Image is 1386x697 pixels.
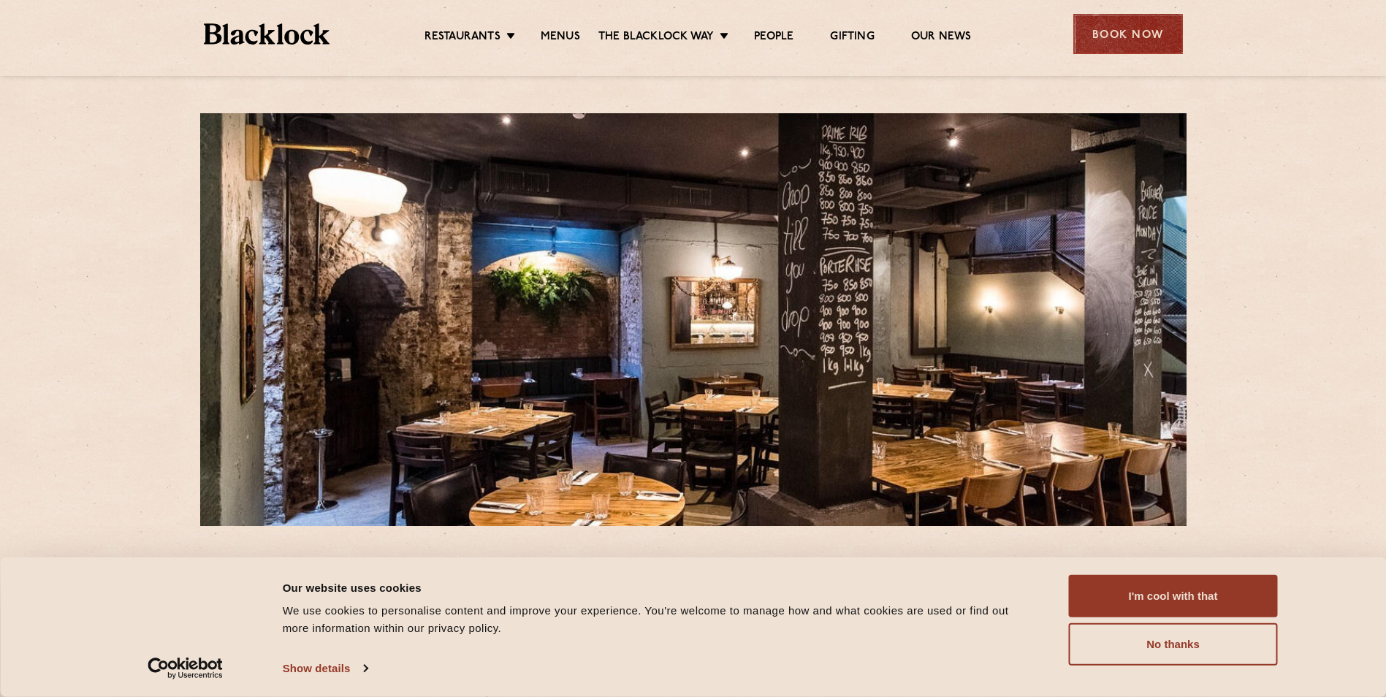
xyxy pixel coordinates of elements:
div: Our website uses cookies [283,579,1036,596]
a: Menus [541,30,580,46]
a: Gifting [830,30,874,46]
button: No thanks [1069,623,1278,666]
a: Show details [283,658,368,679]
div: Book Now [1073,14,1183,54]
div: We use cookies to personalise content and improve your experience. You're welcome to manage how a... [283,602,1036,637]
a: Restaurants [424,30,500,46]
button: I'm cool with that [1069,575,1278,617]
a: Usercentrics Cookiebot - opens in a new window [121,658,249,679]
a: Our News [911,30,972,46]
a: People [754,30,793,46]
img: BL_Textured_Logo-footer-cropped.svg [204,23,330,45]
a: The Blacklock Way [598,30,714,46]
